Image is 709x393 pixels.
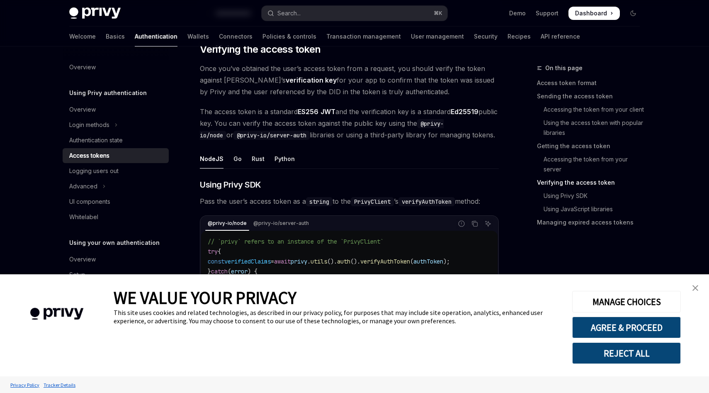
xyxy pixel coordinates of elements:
[451,107,478,116] a: Ed25519
[509,9,526,17] a: Demo
[572,317,681,338] button: AGREE & PROCEED
[205,218,249,228] div: @privy-io/node
[298,107,318,116] a: ES256
[251,218,311,228] div: @privy-io/server-auth
[248,268,257,275] span: ) {
[311,258,327,265] span: utils
[572,342,681,364] button: REJECT ALL
[200,63,499,98] span: Once you’ve obtained the user’s access token from a request, you should verify the token against ...
[41,378,78,392] a: Tracker Details
[211,268,228,275] span: catch
[360,258,410,265] span: verifyAuthToken
[545,63,583,73] span: On this page
[218,248,221,255] span: {
[291,258,307,265] span: privy
[541,27,580,46] a: API reference
[219,27,253,46] a: Connectors
[274,149,295,168] div: Python
[306,197,333,206] code: string
[572,291,681,312] button: MANAGE CHOICES
[483,218,493,229] button: Ask AI
[537,176,646,189] a: Verifying the access token
[12,296,101,332] img: company logo
[63,102,169,117] a: Overview
[692,285,698,291] img: close banner
[69,212,98,222] div: Whitelabel
[231,268,248,275] span: error
[327,258,337,265] span: ().
[69,254,96,264] div: Overview
[262,6,447,21] button: Open search
[233,149,242,168] div: Go
[252,149,265,168] div: Rust
[63,210,169,225] a: Whitelabel
[69,151,109,161] div: Access tokens
[63,194,169,209] a: UI components
[507,27,531,46] a: Recipes
[537,203,646,216] a: Using JavaScript libraries
[63,117,169,132] button: Toggle Login methods section
[536,9,558,17] a: Support
[69,105,96,115] div: Overview
[69,27,96,46] a: Welcome
[63,133,169,148] a: Authentication state
[537,90,646,103] a: Sending the access token
[262,27,316,46] a: Policies & controls
[626,7,640,20] button: Toggle dark mode
[410,258,413,265] span: (
[69,181,97,191] div: Advanced
[411,27,464,46] a: User management
[208,248,218,255] span: try
[200,195,499,207] span: Pass the user’s access token as a to the ’s method:
[537,76,646,90] a: Access token format
[8,378,41,392] a: Privacy Policy
[413,258,443,265] span: authToken
[469,218,480,229] button: Copy the contents from the code block
[537,189,646,203] a: Using Privy SDK
[443,258,450,265] span: );
[200,179,261,190] span: Using Privy SDK
[69,88,147,98] h5: Using Privy authentication
[208,268,211,275] span: }
[69,7,121,19] img: dark logo
[63,60,169,75] a: Overview
[228,268,231,275] span: (
[351,197,394,206] code: PrivyClient
[224,258,271,265] span: verifiedClaims
[274,258,291,265] span: await
[398,197,455,206] code: verifyAuthToken
[187,27,209,46] a: Wallets
[277,8,301,18] div: Search...
[69,135,123,145] div: Authentication state
[474,27,498,46] a: Security
[575,9,607,17] span: Dashboard
[69,120,109,130] div: Login methods
[200,106,499,141] span: The access token is a standard and the verification key is a standard public key. You can verify ...
[286,76,337,84] strong: verification key
[63,267,169,282] a: Setup
[63,179,169,194] button: Toggle Advanced section
[307,258,311,265] span: .
[537,153,646,176] a: Accessing the token from your server
[456,218,467,229] button: Report incorrect code
[69,166,119,176] div: Logging users out
[537,103,646,116] a: Accessing the token from your client
[568,7,620,20] a: Dashboard
[114,308,560,325] div: This site uses cookies and related technologies, as described in our privacy policy, for purposes...
[434,10,442,17] span: ⌘ K
[63,164,169,178] a: Logging users out
[135,27,177,46] a: Authentication
[326,27,401,46] a: Transaction management
[537,216,646,229] a: Managing expired access tokens
[69,238,160,248] h5: Using your own authentication
[687,280,704,296] a: close banner
[337,258,350,265] span: auth
[537,139,646,153] a: Getting the access token
[69,270,85,280] div: Setup
[200,149,223,168] div: NodeJS
[69,62,96,72] div: Overview
[350,258,360,265] span: ().
[233,131,310,140] code: @privy-io/server-auth
[200,43,321,56] span: Verifying the access token
[208,238,384,245] span: // `privy` refers to an instance of the `PrivyClient`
